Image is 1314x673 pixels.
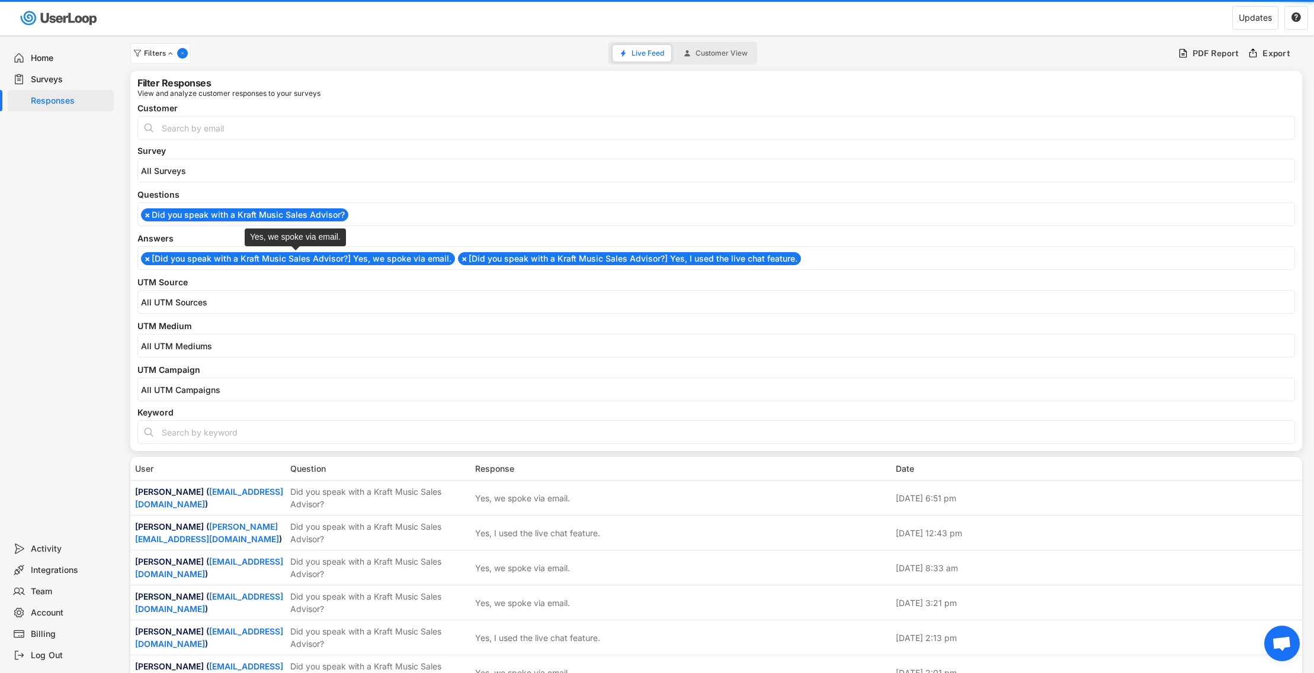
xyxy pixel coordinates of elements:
[1239,14,1272,22] div: Updates
[31,74,109,85] div: Surveys
[896,597,1297,609] div: [DATE] 3:21 pm
[137,147,1295,155] div: Survey
[475,527,600,539] div: Yes, I used the live chat feature.
[144,50,175,57] div: Filters
[475,632,600,644] div: Yes, I used the live chat feature.
[141,297,1297,307] input: All UTM Sources
[290,590,468,615] div: Did you speak with a Kraft Music Sales Advisor?
[290,625,468,650] div: Did you speak with a Kraft Music Sales Advisor?
[31,543,109,555] div: Activity
[145,211,150,219] span: ×
[290,555,468,580] div: Did you speak with a Kraft Music Sales Advisor?
[896,462,1297,475] div: Date
[1262,48,1290,59] div: Export
[475,562,570,574] div: Yes, we spoke via email.
[1291,12,1301,22] text: 
[141,385,1297,395] input: All UTM Campaigns
[135,556,283,579] a: [EMAIL_ADDRESS][DOMAIN_NAME]
[141,166,1297,176] input: All Surveys
[145,255,150,263] span: ×
[141,252,455,265] li: [Did you speak with a Kraft Music Sales Advisor?] Yes, we spoke via email.
[137,116,1295,140] input: Search by email
[135,555,283,580] div: [PERSON_NAME] ( )
[1291,12,1302,23] button: 
[896,527,1297,539] div: [DATE] 12:43 pm
[1193,48,1239,59] div: PDF Report
[137,90,321,97] div: View and analyze customer responses to your surveys
[613,45,671,62] button: Live Feed
[31,586,109,597] div: Team
[135,626,283,649] a: [EMAIL_ADDRESS][DOMAIN_NAME]
[135,462,283,475] div: User
[135,590,283,615] div: [PERSON_NAME] ( )
[141,341,1297,351] input: All UTM Mediums
[18,6,101,30] img: userloop-logo-01.svg
[135,625,283,650] div: [PERSON_NAME] ( )
[137,366,1295,374] div: UTM Campaign
[137,234,1295,243] div: Answers
[290,462,468,475] div: Question
[896,632,1297,644] div: [DATE] 2:13 pm
[290,485,468,510] div: Did you speak with a Kraft Music Sales Advisor?
[141,208,348,221] li: Did you speak with a Kraft Music Sales Advisor?
[475,462,889,475] div: Response
[461,255,467,263] span: ×
[677,45,755,62] button: Customer View
[31,565,109,576] div: Integrations
[137,420,1295,444] input: Search by keyword
[137,104,1295,112] div: Customer
[1264,626,1300,661] a: Open chat
[475,492,570,504] div: Yes, we spoke via email.
[137,191,1295,199] div: Questions
[458,252,801,265] li: [Did you speak with a Kraft Music Sales Advisor?] Yes, I used the live chat feature.
[135,520,283,545] div: [PERSON_NAME] ( )
[137,408,1295,417] div: Keyword
[135,591,283,614] a: [EMAIL_ADDRESS][DOMAIN_NAME]
[290,520,468,545] div: Did you speak with a Kraft Music Sales Advisor?
[896,492,1297,504] div: [DATE] 6:51 pm
[696,50,748,57] span: Customer View
[475,597,570,609] div: Yes, we spoke via email.
[31,629,109,640] div: Billing
[896,562,1297,574] div: [DATE] 8:33 am
[135,485,283,510] div: [PERSON_NAME] ( )
[137,278,1295,286] div: UTM Source
[137,322,1295,330] div: UTM Medium
[31,607,109,619] div: Account
[31,53,109,64] div: Home
[137,78,211,88] div: Filter Responses
[31,650,109,661] div: Log Out
[135,487,283,509] a: [EMAIL_ADDRESS][DOMAIN_NAME]
[31,95,109,107] div: Responses
[632,50,664,57] span: Live Feed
